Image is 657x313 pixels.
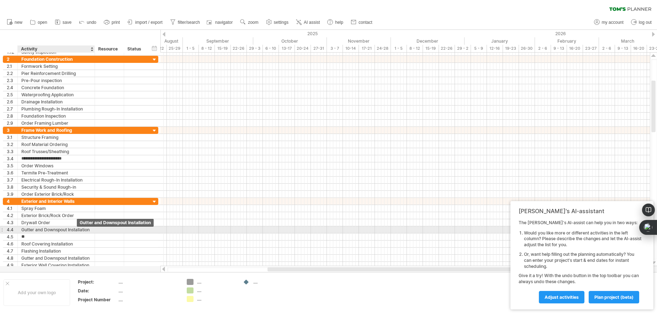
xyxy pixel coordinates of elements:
[465,37,535,45] div: January 2026
[15,20,22,25] span: new
[118,297,178,303] div: ....
[7,120,17,126] div: 2.9
[274,20,288,25] span: settings
[21,63,91,70] div: Formwork Setting
[21,45,91,53] div: Activity
[178,20,200,25] span: filter/search
[7,113,17,119] div: 2.8
[304,20,320,25] span: AI assist
[503,45,519,52] div: 19-23
[197,279,236,285] div: ....
[7,226,17,233] div: 4.4
[21,56,91,63] div: Foundation Construction
[295,45,311,52] div: 20-24
[21,84,91,91] div: Concrete Foundation
[487,45,503,52] div: 12-16
[7,219,17,226] div: 4.3
[21,226,91,233] div: Gutter and Downspout Installation
[197,287,236,293] div: ....
[238,18,260,27] a: zoom
[391,45,407,52] div: 1 - 5
[102,18,122,27] a: print
[112,20,120,25] span: print
[38,20,47,25] span: open
[7,106,17,112] div: 2.7
[7,169,17,176] div: 3.6
[77,18,99,27] a: undo
[343,45,359,52] div: 10-14
[21,113,91,119] div: Foundation Inspection
[325,18,345,27] a: help
[7,70,17,77] div: 2.2
[28,18,49,27] a: open
[21,134,91,141] div: Structure Framing
[539,291,584,303] a: Adjust activities
[248,20,258,25] span: zoom
[21,191,91,198] div: Order Exterior Brick/Rock
[21,198,91,205] div: Exterior and Interior Walls
[519,220,641,303] div: The [PERSON_NAME]'s AI-assist can help you in two ways: Give it a try! With the undo button in th...
[21,127,91,134] div: Frame Work and Roofing
[98,45,120,53] div: Resource
[247,45,263,52] div: 29 - 3
[294,18,322,27] a: AI assist
[639,20,652,25] span: log out
[21,70,91,77] div: Pier Reinforcement Drilling
[327,37,391,45] div: November 2025
[589,291,639,303] a: plan project (beta)
[118,288,178,294] div: ....
[7,184,17,190] div: 3.8
[21,262,91,269] div: Exterior Wall Covering Installation
[7,177,17,183] div: 3.7
[7,141,17,148] div: 3.2
[7,77,17,84] div: 2.3
[7,262,17,269] div: 4.9
[21,248,91,254] div: Flashing Installation
[7,198,17,205] div: 4
[519,45,535,52] div: 26-30
[7,191,17,198] div: 3.9
[7,84,17,91] div: 2.4
[7,56,17,63] div: 2
[471,45,487,52] div: 5 - 9
[168,18,202,27] a: filter/search
[263,45,279,52] div: 6 - 10
[7,63,17,70] div: 2.1
[545,295,579,300] span: Adjust activities
[253,37,327,45] div: October 2025
[21,98,91,105] div: Drainage Installation
[7,134,17,141] div: 3.1
[78,279,117,285] div: Project:
[4,279,70,306] div: Add your own logo
[199,45,215,52] div: 8 - 12
[7,233,17,240] div: 4.5
[118,279,178,285] div: ....
[594,295,634,300] span: plan project (beta)
[524,230,641,248] li: Would you like more or different activities in the left column? Please describe the changes and l...
[231,45,247,52] div: 22-26
[53,18,74,27] a: save
[375,45,391,52] div: 24-28
[359,20,372,25] span: contact
[551,45,567,52] div: 9 - 13
[21,162,91,169] div: Order Windows
[167,45,183,52] div: 25-29
[21,120,91,126] div: Order Framing Lumber
[183,45,199,52] div: 1 - 5
[21,106,91,112] div: Plumbing Rough-In Installation
[7,255,17,261] div: 4.8
[535,45,551,52] div: 2 - 6
[21,212,91,219] div: Exterior Brick/Rock Order
[21,184,91,190] div: Security & Sound Rough-in
[327,45,343,52] div: 3 - 7
[63,20,71,25] span: save
[7,212,17,219] div: 4.2
[7,241,17,247] div: 4.6
[439,45,455,52] div: 22-26
[7,91,17,98] div: 2.5
[7,155,17,162] div: 3.4
[524,252,641,269] li: Or, want help filling out the planning automatically? You can enter your project's start & end da...
[583,45,599,52] div: 23-27
[349,18,375,27] a: contact
[631,45,647,52] div: 16-20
